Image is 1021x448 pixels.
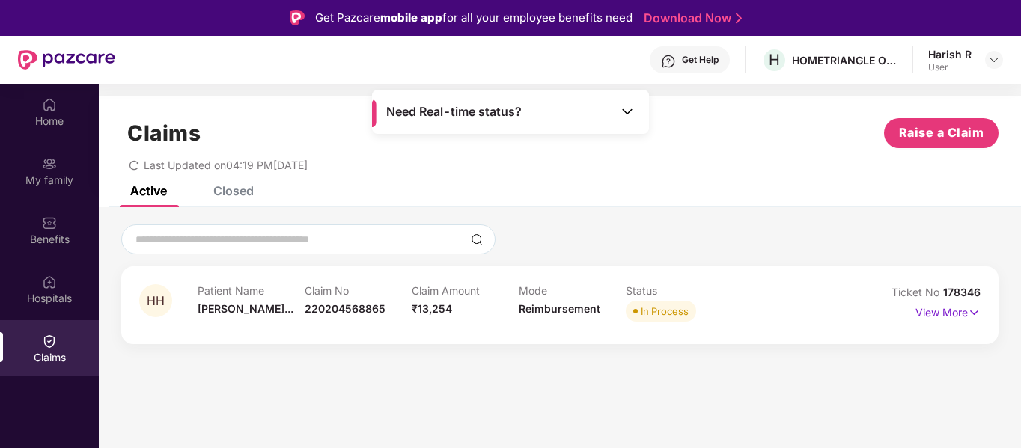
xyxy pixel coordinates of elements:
[290,10,305,25] img: Logo
[661,54,676,69] img: svg+xml;base64,PHN2ZyBpZD0iSGVscC0zMngzMiIgeG1sbnM9Imh0dHA6Ly93d3cudzMub3JnLzIwMDAvc3ZnIiB3aWR0aD...
[129,159,139,171] span: redo
[412,284,519,297] p: Claim Amount
[626,284,733,297] p: Status
[644,10,737,26] a: Download Now
[18,50,115,70] img: New Pazcare Logo
[412,302,452,315] span: ₹13,254
[928,47,972,61] div: Harish R
[792,53,897,67] div: HOMETRIANGLE ONLINE SERVICES PRIVATE LIMITED
[682,54,719,66] div: Get Help
[315,9,633,27] div: Get Pazcare for all your employee benefits need
[198,302,293,315] span: [PERSON_NAME]...
[127,120,201,146] h1: Claims
[620,104,635,119] img: Toggle Icon
[519,284,626,297] p: Mode
[769,51,780,69] span: H
[386,104,522,120] span: Need Real-time status?
[471,233,483,245] img: svg+xml;base64,PHN2ZyBpZD0iU2VhcmNoLTMyeDMyIiB4bWxucz0iaHR0cDovL3d3dy53My5vcmcvMjAwMC9zdmciIHdpZH...
[899,123,984,142] span: Raise a Claim
[198,284,305,297] p: Patient Name
[988,54,1000,66] img: svg+xml;base64,PHN2ZyBpZD0iRHJvcGRvd24tMzJ4MzIiIHhtbG5zPSJodHRwOi8vd3d3LnczLm9yZy8yMDAwL3N2ZyIgd2...
[42,334,57,349] img: svg+xml;base64,PHN2ZyBpZD0iQ2xhaW0iIHhtbG5zPSJodHRwOi8vd3d3LnczLm9yZy8yMDAwL3N2ZyIgd2lkdGg9IjIwIi...
[928,61,972,73] div: User
[380,10,442,25] strong: mobile app
[884,118,999,148] button: Raise a Claim
[968,304,981,321] img: svg+xml;base64,PHN2ZyB4bWxucz0iaHR0cDovL3d3dy53My5vcmcvMjAwMC9zdmciIHdpZHRoPSIxNyIgaGVpZ2h0PSIxNy...
[42,97,57,112] img: svg+xml;base64,PHN2ZyBpZD0iSG9tZSIgeG1sbnM9Imh0dHA6Ly93d3cudzMub3JnLzIwMDAvc3ZnIiB3aWR0aD0iMjAiIG...
[943,286,981,298] span: 178346
[305,284,412,297] p: Claim No
[130,183,167,198] div: Active
[213,183,254,198] div: Closed
[42,156,57,171] img: svg+xml;base64,PHN2ZyB3aWR0aD0iMjAiIGhlaWdodD0iMjAiIHZpZXdCb3g9IjAgMCAyMCAyMCIgZmlsbD0ibm9uZSIgeG...
[305,302,385,315] span: 220204568865
[144,159,308,171] span: Last Updated on 04:19 PM[DATE]
[147,295,165,307] span: HH
[641,304,689,319] div: In Process
[736,10,742,26] img: Stroke
[42,274,57,289] img: svg+xml;base64,PHN2ZyBpZD0iSG9zcGl0YWxzIiB4bWxucz0iaHR0cDovL3d3dy53My5vcmcvMjAwMC9zdmciIHdpZHRoPS...
[519,302,600,315] span: Reimbursement
[892,286,943,298] span: Ticket No
[42,215,57,230] img: svg+xml;base64,PHN2ZyBpZD0iQmVuZWZpdHMiIHhtbG5zPSJodHRwOi8vd3d3LnczLm9yZy8yMDAwL3N2ZyIgd2lkdGg9Ij...
[915,301,981,321] p: View More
